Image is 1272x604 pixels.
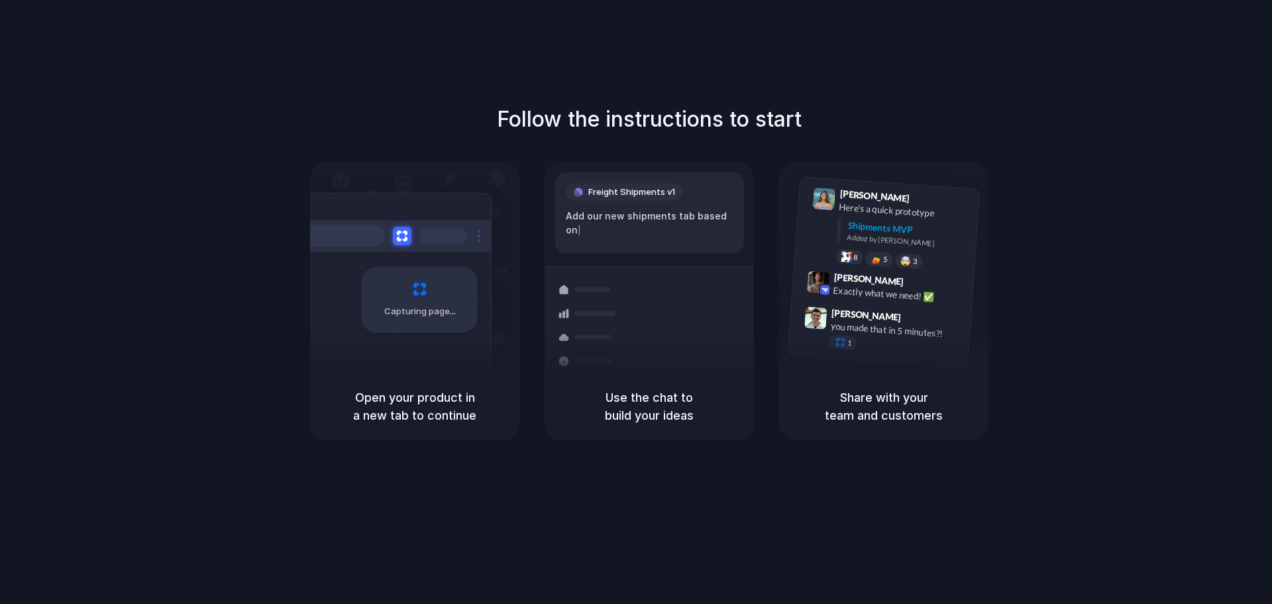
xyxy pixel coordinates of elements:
[497,103,802,135] h1: Follow the instructions to start
[795,389,973,424] h5: Share with your team and customers
[578,225,581,235] span: |
[833,283,965,306] div: Exactly what we need! ✅
[913,258,918,265] span: 3
[833,270,904,289] span: [PERSON_NAME]
[914,193,941,209] span: 9:41 AM
[883,256,888,263] span: 5
[566,209,733,237] div: Add our new shipments tab based on
[908,276,935,292] span: 9:42 AM
[830,319,963,341] div: you made that in 5 minutes?!
[839,186,910,206] span: [PERSON_NAME]
[839,200,971,223] div: Here's a quick prototype
[560,389,738,424] h5: Use the chat to build your ideas
[326,389,503,424] h5: Open your product in a new tab to continue
[847,219,970,241] div: Shipments MVP
[847,232,969,251] div: Added by [PERSON_NAME]
[853,254,858,261] span: 8
[588,186,675,199] span: Freight Shipments v1
[847,339,852,347] span: 1
[900,256,912,266] div: 🤯
[905,312,932,328] span: 9:47 AM
[384,305,458,318] span: Capturing page
[831,306,902,325] span: [PERSON_NAME]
